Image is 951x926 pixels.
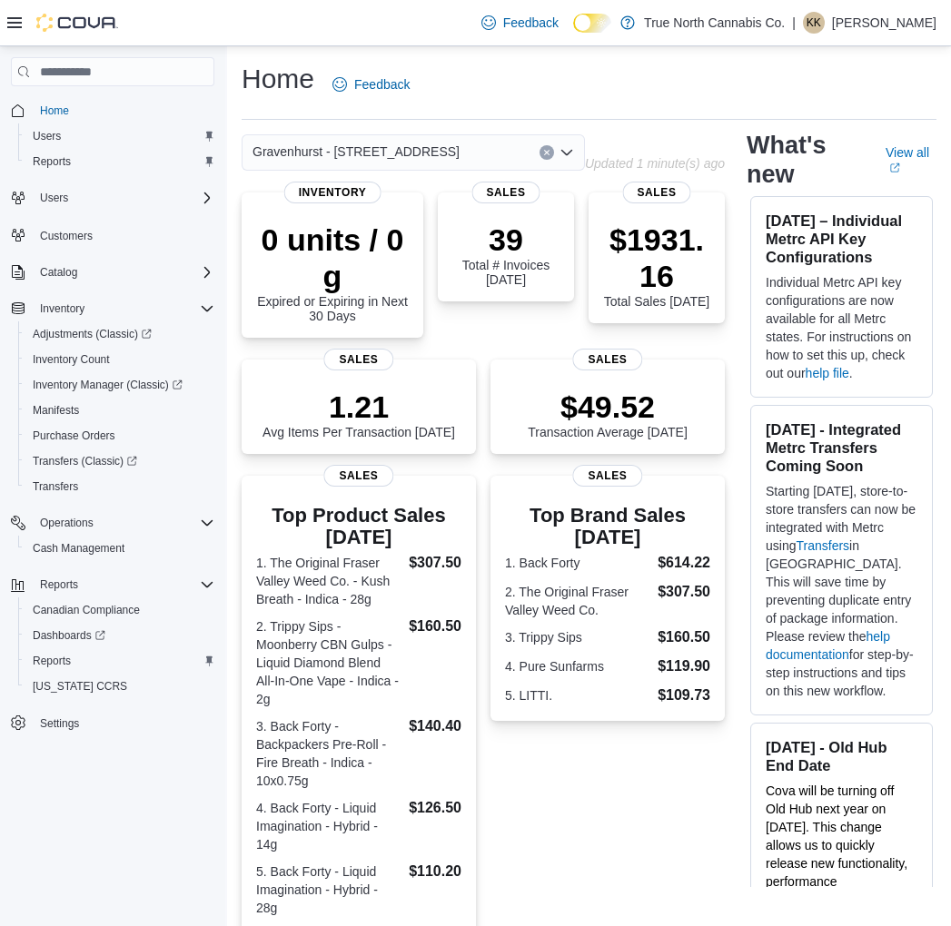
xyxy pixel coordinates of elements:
[354,75,410,94] span: Feedback
[18,674,222,699] button: [US_STATE] CCRS
[409,616,461,637] dd: $160.50
[18,321,222,347] a: Adjustments (Classic)
[33,541,124,556] span: Cash Management
[33,378,183,392] span: Inventory Manager (Classic)
[33,628,105,643] span: Dashboards
[18,423,222,448] button: Purchase Orders
[18,648,222,674] button: Reports
[33,574,85,596] button: Reports
[33,225,100,247] a: Customers
[528,389,688,425] p: $49.52
[18,123,222,149] button: Users
[25,399,214,421] span: Manifests
[25,675,134,697] a: [US_STATE] CCRS
[25,374,214,396] span: Inventory Manager (Classic)
[263,389,455,425] p: 1.21
[25,125,214,147] span: Users
[33,654,71,668] span: Reports
[505,657,650,675] dt: 4. Pure Sunfarms
[33,99,214,122] span: Home
[25,425,123,447] a: Purchase Orders
[33,327,152,341] span: Adjustments (Classic)
[889,163,900,173] svg: External link
[25,425,214,447] span: Purchase Orders
[25,374,190,396] a: Inventory Manager (Classic)
[256,222,409,323] div: Expired or Expiring in Next 30 Days
[658,626,710,648] dd: $160.50
[4,572,222,597] button: Reports
[560,145,574,160] button: Open list of options
[40,103,69,118] span: Home
[572,465,642,487] span: Sales
[40,301,84,316] span: Inventory
[33,298,214,320] span: Inventory
[409,797,461,819] dd: $126.50
[792,12,796,34] p: |
[4,296,222,321] button: Inventory
[33,713,86,734] a: Settings
[18,474,222,499] button: Transfers
[323,465,393,487] span: Sales
[452,222,560,287] div: Total # Invoices [DATE]
[40,577,78,592] span: Reports
[766,273,917,382] p: Individual Metrc API key configurations are now available for all Metrc states. For instructions ...
[284,182,381,203] span: Inventory
[33,454,137,468] span: Transfers (Classic)
[4,710,222,736] button: Settings
[766,212,917,266] h3: [DATE] – Individual Metrc API Key Configurations
[528,389,688,439] div: Transaction Average [DATE]
[33,479,78,494] span: Transfers
[623,182,691,203] span: Sales
[25,323,214,345] span: Adjustments (Classic)
[25,349,117,370] a: Inventory Count
[505,583,650,619] dt: 2. The Original Fraser Valley Weed Co.
[33,261,84,283] button: Catalog
[256,505,461,548] h3: Top Product Sales [DATE]
[18,448,222,474] a: Transfers (Classic)
[33,429,115,443] span: Purchase Orders
[4,260,222,285] button: Catalog
[325,66,417,103] a: Feedback
[505,686,650,704] dt: 5. LITTI.
[474,5,566,41] a: Feedback
[33,187,214,209] span: Users
[40,265,77,280] span: Catalog
[25,450,214,472] span: Transfers (Classic)
[25,675,214,697] span: Washington CCRS
[25,537,132,559] a: Cash Management
[806,366,849,380] a: help file
[33,261,214,283] span: Catalog
[573,14,611,33] input: Dark Mode
[832,12,936,34] p: [PERSON_NAME]
[33,512,101,534] button: Operations
[25,450,144,472] a: Transfers (Classic)
[40,229,93,243] span: Customers
[33,574,214,596] span: Reports
[409,861,461,882] dd: $110.20
[25,625,113,646] a: Dashboards
[33,187,75,209] button: Users
[40,191,68,205] span: Users
[4,510,222,536] button: Operations
[256,554,401,608] dt: 1. The Original Fraser Valley Weed Co. - Kush Breath - Indica - 28g
[766,420,917,475] h3: [DATE] - Integrated Metrc Transfers Coming Soon
[25,151,78,172] a: Reports
[25,599,147,621] a: Canadian Compliance
[256,862,401,917] dt: 5. Back Forty - Liquid Imagination - Hybrid - 28g
[452,222,560,258] p: 39
[4,222,222,248] button: Customers
[33,100,76,122] a: Home
[25,476,214,497] span: Transfers
[263,389,455,439] div: Avg Items Per Transaction [DATE]
[18,623,222,648] a: Dashboards
[18,347,222,372] button: Inventory Count
[503,14,559,32] span: Feedback
[766,629,890,662] a: help documentation
[766,738,917,774] h3: [DATE] - Old Hub End Date
[585,156,725,171] p: Updated 1 minute(s) ago
[33,403,79,418] span: Manifests
[18,398,222,423] button: Manifests
[25,476,85,497] a: Transfers
[11,90,214,783] nav: Complex example
[886,145,936,174] a: View allExternal link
